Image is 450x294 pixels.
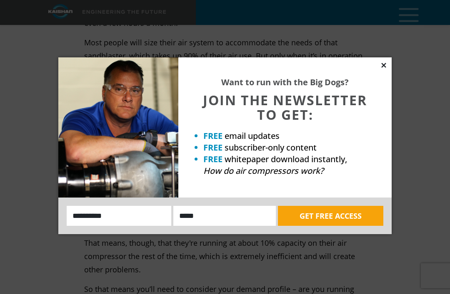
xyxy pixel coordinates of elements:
[203,165,324,176] em: How do air compressors work?
[203,142,222,153] strong: FREE
[225,153,347,165] span: whitepaper download instantly,
[380,62,387,69] button: Close
[203,153,222,165] strong: FREE
[67,206,171,226] input: Name:
[203,130,222,141] strong: FREE
[278,206,383,226] button: GET FREE ACCESS
[225,130,280,141] span: email updates
[203,91,367,124] span: JOIN THE NEWSLETTER TO GET:
[173,206,276,226] input: Email
[221,77,349,88] strong: Want to run with the Big Dogs?
[225,142,317,153] span: subscriber-only content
